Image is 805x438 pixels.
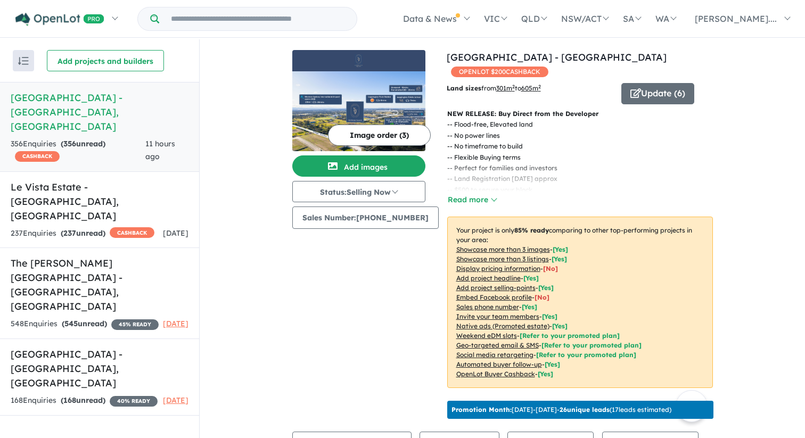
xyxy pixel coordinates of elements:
span: [ Yes ] [552,255,567,263]
h5: [GEOGRAPHIC_DATA] - [GEOGRAPHIC_DATA] , [GEOGRAPHIC_DATA] [11,347,188,390]
span: 545 [64,319,78,328]
b: 85 % ready [514,226,549,234]
p: - - Flexible Buying terms [447,152,721,163]
span: [ No ] [535,293,549,301]
a: Leppington Square Estate - Leppington LogoLeppington Square Estate - Leppington [292,50,425,151]
span: OPENLOT $ 200 CASHBACK [451,67,548,77]
u: Native ads (Promoted estate) [456,322,549,330]
span: 168 [63,395,76,405]
b: 26 unique leads [560,406,610,414]
p: - - $500 to secure your block [447,185,721,195]
button: Add projects and builders [47,50,164,71]
p: - - Flood-free, Elevated land [447,119,721,130]
span: [ Yes ] [538,284,554,292]
input: Try estate name, suburb, builder or developer [161,7,355,30]
u: 605 m [521,84,541,92]
u: Sales phone number [456,303,519,311]
img: Leppington Square Estate - Leppington [292,71,425,151]
span: [Yes] [545,360,560,368]
a: [GEOGRAPHIC_DATA] - [GEOGRAPHIC_DATA] [447,51,667,63]
sup: 2 [538,84,541,89]
u: Add project selling-points [456,284,536,292]
span: [Yes] [552,322,568,330]
strong: ( unread) [62,319,107,328]
p: NEW RELEASE: Buy Direct from the Developer [447,109,713,119]
u: Social media retargeting [456,351,533,359]
span: 45 % READY [111,319,159,330]
strong: ( unread) [61,395,105,405]
span: [Yes] [538,370,553,378]
p: [DATE] - [DATE] - ( 17 leads estimated) [451,405,671,415]
p: from [447,83,613,94]
u: Automated buyer follow-up [456,360,542,368]
span: 40 % READY [110,396,158,407]
button: Update (6) [621,83,694,104]
u: OpenLot Buyer Cashback [456,370,535,378]
button: Sales Number:[PHONE_NUMBER] [292,206,439,229]
span: [DATE] [163,395,188,405]
h5: Le Vista Estate - [GEOGRAPHIC_DATA] , [GEOGRAPHIC_DATA] [11,180,188,223]
u: Showcase more than 3 images [456,245,550,253]
u: Embed Facebook profile [456,293,532,301]
b: Promotion Month: [451,406,512,414]
u: Invite your team members [456,312,539,320]
img: Leppington Square Estate - Leppington Logo [297,54,421,67]
span: 11 hours ago [145,139,175,161]
img: sort.svg [18,57,29,65]
span: [ Yes ] [553,245,568,253]
span: 356 [63,139,76,148]
h5: The [PERSON_NAME][GEOGRAPHIC_DATA] - [GEOGRAPHIC_DATA] , [GEOGRAPHIC_DATA] [11,256,188,313]
span: [ Yes ] [522,303,537,311]
span: [ Yes ] [523,274,539,282]
p: - - Land Registration [DATE] approx [447,173,721,184]
p: Your project is only comparing to other top-performing projects in your area: - - - - - - - - - -... [447,217,713,388]
div: 237 Enquir ies [11,227,154,240]
span: to [515,84,541,92]
div: 356 Enquir ies [11,138,145,163]
p: - - Perfect for families and investors [447,163,721,173]
u: Weekend eDM slots [456,332,517,340]
strong: ( unread) [61,228,105,238]
button: Status:Selling Now [292,181,425,202]
div: 168 Enquir ies [11,394,158,407]
button: Image order (3) [328,125,431,146]
p: - - No timeframe to build [447,141,721,152]
sup: 2 [512,84,515,89]
span: [ Yes ] [542,312,557,320]
img: Openlot PRO Logo White [15,13,104,26]
span: CASHBACK [110,227,154,238]
span: 237 [63,228,76,238]
u: Geo-targeted email & SMS [456,341,539,349]
span: [ No ] [543,265,558,272]
u: 301 m [496,84,515,92]
u: Add project headline [456,274,521,282]
u: Showcase more than 3 listings [456,255,549,263]
h5: [GEOGRAPHIC_DATA] - [GEOGRAPHIC_DATA] , [GEOGRAPHIC_DATA] [11,90,188,134]
strong: ( unread) [61,139,105,148]
span: [Refer to your promoted plan] [520,332,620,340]
span: [Refer to your promoted plan] [536,351,636,359]
span: [DATE] [163,228,188,238]
span: [Refer to your promoted plan] [541,341,642,349]
div: 548 Enquir ies [11,318,159,330]
button: Read more [447,194,497,206]
p: - - No power lines [447,130,721,141]
span: CASHBACK [15,151,60,162]
button: Add images [292,155,425,177]
u: Display pricing information [456,265,540,272]
span: [DATE] [163,319,188,328]
b: Land sizes [447,84,481,92]
span: [PERSON_NAME].... [695,13,777,24]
